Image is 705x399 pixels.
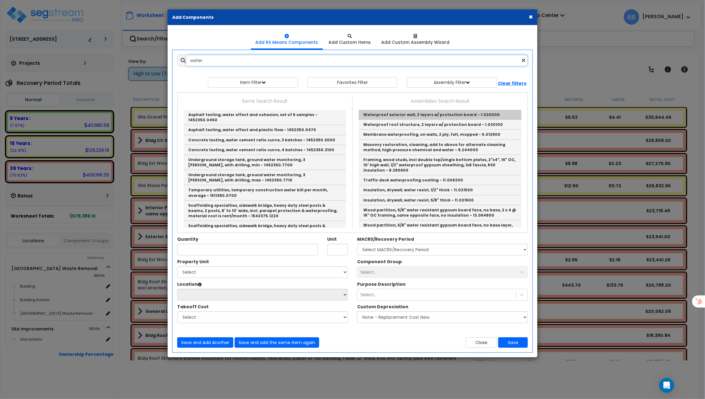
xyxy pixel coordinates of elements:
[208,77,298,88] button: Item Filter
[177,311,348,323] select: The Custom Item Descriptions in this Dropdown have been designated as 'Takeoff Costs' within thei...
[382,39,450,45] div: Add Custom Assembly Wizard
[498,80,526,86] b: Clear filters
[184,110,346,125] a: Asphalt testing, water effect and cohesion, set of 6 samples - 1452350.0450
[172,14,214,20] b: Add Components
[184,201,346,221] a: Scaffolding specialties, sidewalk bridge, heavy duty steel posts & beams, 2 posts, 8' to 10' wide...
[177,304,209,310] label: The Custom Item Descriptions in this Dropdown have been designated as 'Takeoff Costs' within thei...
[357,259,402,265] label: Component Group
[359,185,521,195] a: Insulation, drywall, water resist, 1/2" thick - 11.021500
[186,55,528,66] input: Search
[182,97,348,105] p: Items Search Result
[177,281,202,287] label: Location
[359,220,521,241] a: Wood partition, 5/8" water resistant gypsum board face, no base layer, 2x4 @ 16", 5/8"fire rated ...
[184,221,346,241] a: Scaffolding specialties, sidewalk bridge, heavy duty steel posts & beams, 3 posts, 8' to 10' wide...
[498,337,528,348] button: Save
[184,185,346,200] a: Temporary utilities, temporary construction water bill per month, average - 1511380.0700
[466,337,497,348] button: Close
[529,14,533,20] button: ×
[361,292,377,298] div: Select...
[184,170,346,185] a: Underground storage tank, ground water monitoring, 3 [PERSON_NAME], with drilling, max - 1452350....
[407,77,497,88] button: Assembly Filter
[357,281,406,287] label: A Purpose Description Prefix can be used to customize the Item Description that will be shown in ...
[256,39,318,45] div: Add RS Means Components
[307,77,398,88] button: Favorites Filter
[184,135,346,145] a: Concrete testing, water cement ratio curve, 3 batches - 1452350.3000
[177,337,233,348] button: Save and Add Another
[177,259,209,265] label: Property Unit
[327,236,337,242] label: Unit
[359,130,521,139] a: Membrane waterproofing, on walls, 2 ply, felt, mopped - 5.012900
[184,125,346,135] a: Asphalt testing, water effect and plastic flow - 1452350.0470
[359,195,521,205] a: Insulation, drywall, water resist, 5/8" thick - 11.021600
[659,378,674,393] div: Open Intercom Messenger
[357,304,408,310] label: Custom Depreciation
[359,175,521,185] a: Traffic deck waterproofing coating - 11.006200
[359,155,521,175] a: Framing, wood studs, incl double top/single bottom plates, 2"x4", 16" OC, 10' high wall, 1/2" wat...
[357,236,414,242] label: MACRS/Recovery Period
[177,236,198,242] label: Quantity
[359,120,521,130] a: Waterproof roof structure, 2 layers w/ protection board - 1.020100
[359,110,521,120] a: Waterproof exterior wall, 2 layers w/ protection board - 1.020000
[359,140,521,155] a: Masonry restoration, cleaning, add to above for alternate cleaning method, high pressure chemical...
[357,97,523,105] p: Assemblies Search Result
[359,205,521,220] a: Wood partition, 5/8" water resistant gypsum board face, no base, 2 x 4 @ 16" OC framing, same opp...
[235,337,319,348] button: Save and add the same item again
[184,145,346,155] a: Concrete testing, water cement ratio curve, 4 batches - 1452350.3100
[329,39,371,45] div: Add Custom Items
[184,155,346,170] a: Underground storage tank, ground water monitoring, 3 [PERSON_NAME], with drilling, min - 1452350....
